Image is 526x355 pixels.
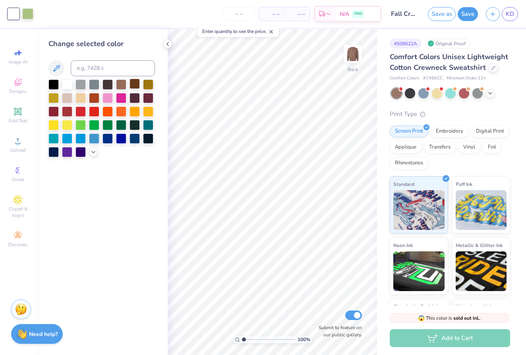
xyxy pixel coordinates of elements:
[471,125,509,137] div: Digital Print
[483,141,501,153] div: Foil
[264,10,280,18] span: – –
[9,88,27,95] span: Designs
[456,190,507,230] img: Puff Ink
[428,7,456,21] button: Save as
[29,330,58,338] strong: Need help?
[348,66,358,73] div: Back
[390,141,422,153] div: Applique
[458,7,478,21] button: Save
[354,11,362,17] span: FREE
[390,110,510,119] div: Print Type
[423,75,443,82] span: # 1466CC
[393,190,445,230] img: Standard
[390,52,508,72] span: Comfort Colors Unisex Lightweight Cotton Crewneck Sweatshirt
[456,241,503,249] span: Metallic & Glitter Ink
[4,206,32,218] span: Clipart & logos
[393,241,413,249] span: Neon Ink
[506,10,514,19] span: KD
[385,6,424,22] input: Untitled Design
[393,302,439,311] span: Glow in the Dark Ink
[456,302,492,311] span: Water based Ink
[418,314,481,322] span: This color is .
[458,141,480,153] div: Vinyl
[393,180,414,188] span: Standard
[8,118,27,124] span: Add Text
[456,180,472,188] span: Puff Ink
[453,315,480,321] strong: sold out in L
[340,10,349,18] span: N/A
[390,125,428,137] div: Screen Print
[71,60,155,76] input: e.g. 7428 c
[431,125,468,137] div: Embroidery
[425,39,470,48] div: Original Proof
[289,10,305,18] span: – –
[10,147,26,153] span: Upload
[9,59,27,65] span: Image AI
[8,241,27,248] span: Decorate
[224,7,255,21] input: – –
[393,251,445,291] img: Neon Ink
[345,46,361,62] img: Back
[390,75,419,82] span: Comfort Colors
[390,157,428,169] div: Rhinestones
[447,75,486,82] span: Minimum Order: 12 +
[424,141,456,153] div: Transfers
[314,324,362,338] label: Submit to feature on our public gallery.
[198,26,278,37] div: Enter quantity to see the price.
[48,39,155,49] div: Change selected color
[418,314,425,322] span: 😱
[502,7,518,21] a: KD
[12,176,24,183] span: Greek
[298,336,310,343] span: 100 %
[456,251,507,291] img: Metallic & Glitter Ink
[390,39,422,48] div: # 508622A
